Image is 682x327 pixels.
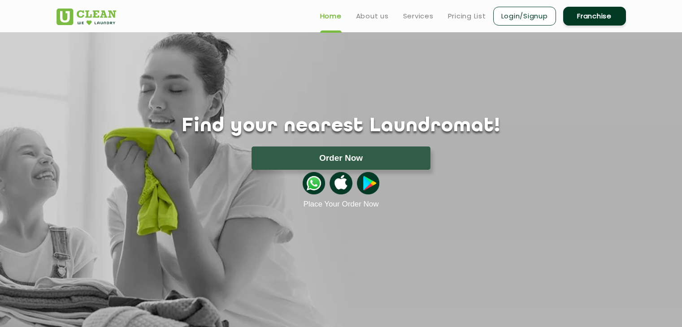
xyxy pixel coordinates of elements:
img: apple-icon.png [330,172,352,194]
a: Home [320,11,342,22]
a: About us [356,11,389,22]
a: Place Your Order Now [303,200,378,209]
img: UClean Laundry and Dry Cleaning [56,9,116,25]
img: whatsappicon.png [303,172,325,194]
h1: Find your nearest Laundromat! [50,115,633,138]
a: Franchise [563,7,626,26]
a: Login/Signup [493,7,556,26]
a: Services [403,11,434,22]
img: playstoreicon.png [357,172,379,194]
a: Pricing List [448,11,486,22]
button: Order Now [252,146,430,170]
